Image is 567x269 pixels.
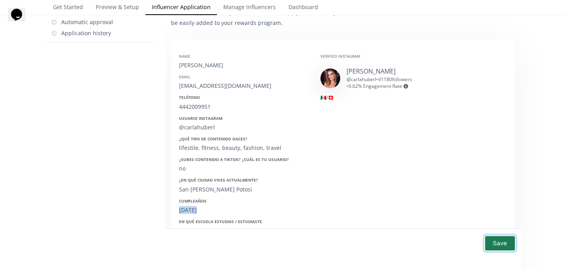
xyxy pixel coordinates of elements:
div: Application history [61,29,111,37]
div: @ carlahuberl • • [347,76,450,89]
button: Save [484,235,516,252]
div: Name [179,53,309,59]
div: no [179,165,309,172]
span: 41180 followers [378,76,412,83]
div: 🇲🇽/🇨🇭 [320,94,450,101]
img: 130752771_754462058478554_6860181605801754768_n.jpg [320,68,340,88]
a: [PERSON_NAME] [347,67,396,76]
strong: Usuario Instagram [179,116,222,121]
strong: En qué escuela estudias / estudiaste [179,219,262,224]
strong: ¿En qué ciudad vives actualmente? [179,177,258,183]
div: [PERSON_NAME] [179,61,309,69]
div: [EMAIL_ADDRESS][DOMAIN_NAME] [179,82,309,90]
iframe: chat widget [8,8,33,32]
div: San [PERSON_NAME] Potosi [179,186,309,193]
strong: Teléfono [179,95,200,100]
div: [PERSON_NAME][GEOGRAPHIC_DATA] [179,227,309,235]
div: 4442009951 [179,103,309,111]
div: lifestile, fitness, beauty, fashion, travel [179,144,309,152]
div: Email [179,74,309,80]
div: [DATE] [179,206,309,214]
strong: Cumpleaños [179,198,207,204]
div: @carlahuberl [179,123,309,131]
span: 0.62 % Engagement Rate [348,83,408,89]
strong: ¿Qué tipo de contenido haces? [179,136,247,142]
strong: ¿Subes contenido a Tiktok? ¿Cuál es tu usuario? [179,157,289,162]
p: You can approve or reject influencers who apply. Influencers you want to work with can be easily ... [171,8,408,27]
div: Automatic approval [61,18,113,26]
div: Verified Instagram [320,53,450,59]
